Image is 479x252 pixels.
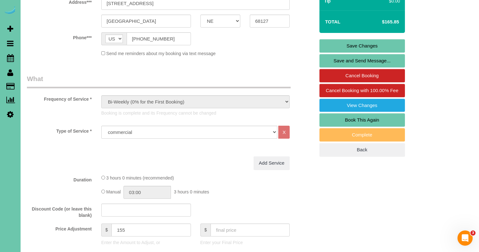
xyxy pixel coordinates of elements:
label: Frequency of Service * [22,94,97,102]
span: 3 hours 0 minutes (recommended) [106,175,174,180]
span: Manual [106,189,121,194]
img: Automaid Logo [4,6,16,15]
span: Send me reminders about my booking via text message [106,51,216,56]
a: Book This Again [319,113,405,127]
a: Back [319,143,405,156]
span: $ [200,224,211,236]
p: Enter the Amount to Adjust, or [101,239,191,246]
span: $ [101,224,112,236]
span: Cancel Booking with 100.00% Fee [326,88,398,93]
label: Duration [22,174,97,183]
span: 3 hours 0 minutes [174,189,209,194]
a: Save Changes [319,39,405,53]
legend: What [27,74,291,88]
label: Type of Service * [22,126,97,134]
a: Add Service [254,156,290,170]
span: 3 [470,230,476,236]
h4: $165.85 [363,19,399,25]
iframe: Intercom live chat [457,230,473,246]
p: Enter your Final Price [200,239,290,246]
p: Booking is complete and its Frequency cannot be changed [101,110,290,116]
a: Cancel Booking [319,69,405,82]
a: Cancel Booking with 100.00% Fee [319,84,405,97]
label: Price Adjustment [22,224,97,232]
strong: Total [325,19,341,24]
a: Save and Send Message... [319,54,405,67]
input: final price [211,224,290,236]
label: Discount Code (or leave this blank) [22,204,97,218]
a: View Changes [319,99,405,112]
